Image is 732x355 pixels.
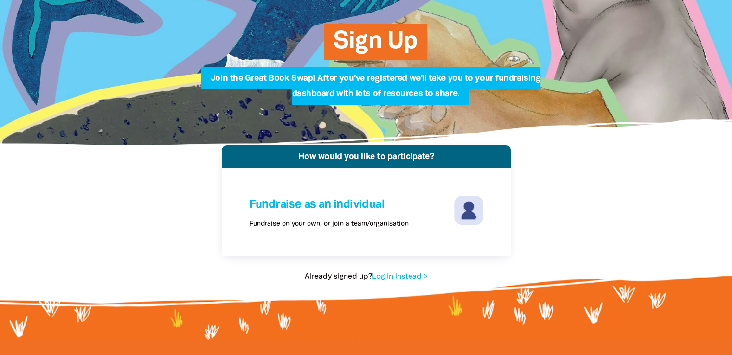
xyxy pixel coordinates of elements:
[227,152,506,161] h4: How would you like to participate?
[249,196,452,214] h4: Fundraise as an individual
[372,273,428,280] a: Log in instead >
[249,219,409,229] p: Fundraise on your own, or join a team/organisation
[334,31,417,60] span: Sign Up
[211,75,540,105] span: Join the Great Book Swap! After you've registered we'll take you to your fundraising dashboard wi...
[454,196,483,225] img: individuals-svg-4fa13e.svg
[222,271,511,282] p: Already signed up?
